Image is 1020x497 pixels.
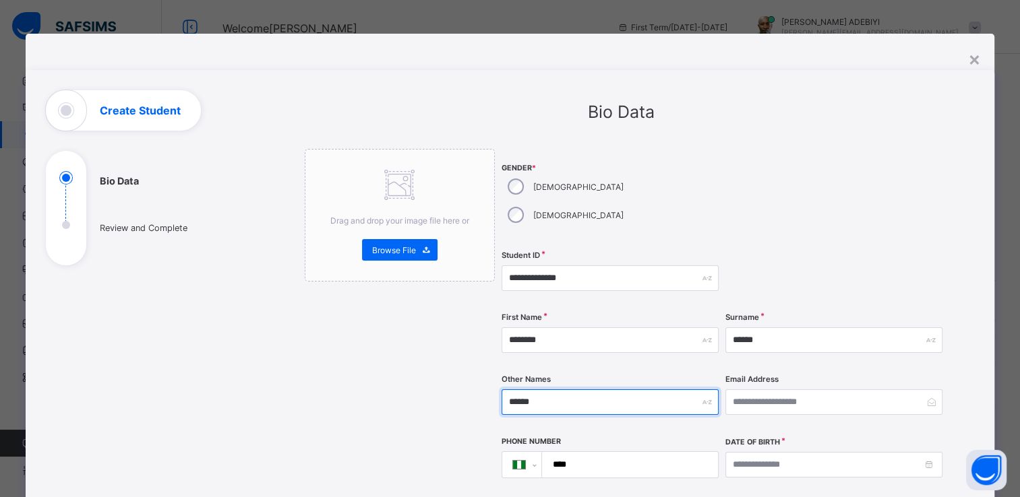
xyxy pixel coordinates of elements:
[533,182,624,192] label: [DEMOGRAPHIC_DATA]
[372,245,416,255] span: Browse File
[502,374,551,384] label: Other Names
[588,102,655,122] span: Bio Data
[502,312,542,322] label: First Name
[725,374,779,384] label: Email Address
[502,437,561,446] label: Phone Number
[502,164,719,172] span: Gender
[966,450,1007,490] button: Open asap
[502,251,540,260] label: Student ID
[725,312,759,322] label: Surname
[968,47,981,70] div: ×
[533,210,624,220] label: [DEMOGRAPHIC_DATA]
[305,149,495,281] div: Drag and drop your image file here orBrowse File
[330,216,469,226] span: Drag and drop your image file here or
[100,105,181,116] h1: Create Student
[725,438,780,446] label: Date of Birth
